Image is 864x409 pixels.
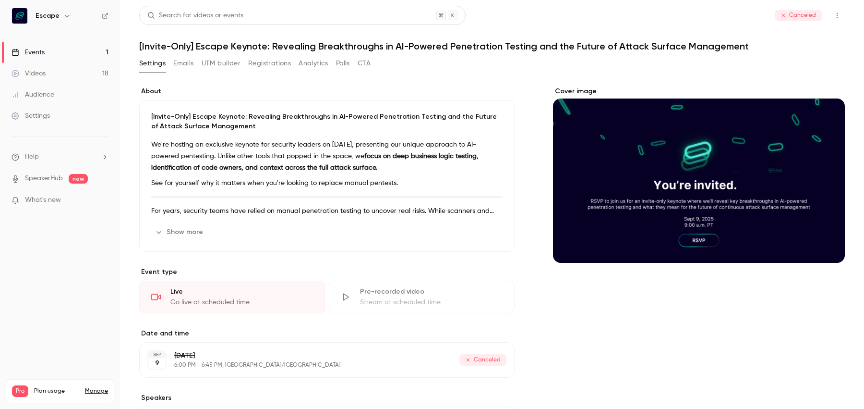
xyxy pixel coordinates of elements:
p: [Invite-Only] Escape Keynote: Revealing Breakthroughs in AI-Powered Penetration Testing and the F... [151,112,503,131]
span: new [69,174,88,184]
div: Audience [12,90,54,99]
span: Help [25,152,39,162]
button: Show more [151,224,209,240]
div: Pre-recorded videoStream at scheduled time [329,281,515,313]
button: Settings [139,56,166,71]
div: Settings [12,111,50,121]
div: Events [12,48,45,57]
div: Stream at scheduled time [360,297,503,307]
div: LiveGo live at scheduled time [139,281,325,313]
h6: Escape [36,11,60,21]
button: UTM builder [202,56,240,71]
section: Cover image [553,87,845,263]
span: Canceled [775,10,822,21]
label: About [139,87,515,96]
p: For years, security teams have relied on manual penetration testing to uncover real risks. While ... [151,205,503,217]
p: 6:00 PM - 6:45 PM, [GEOGRAPHIC_DATA]/[GEOGRAPHIC_DATA] [174,361,452,369]
div: Pre-recorded video [360,287,503,297]
p: 9 [155,359,159,368]
p: [DATE] [174,351,452,360]
label: Date and time [139,329,515,338]
span: What's new [25,195,61,205]
label: Speakers [139,393,515,403]
iframe: Noticeable Trigger [97,196,108,205]
img: Escape [12,8,27,24]
p: See for yourself why it matters when you're looking to replace manual pentests. [151,177,503,189]
p: We're hosting an exclusive keynote for security leaders on [DATE], presenting our unique approach... [151,139,503,174]
a: SpeakerHub [25,174,63,184]
h1: [Invite-Only] Escape Keynote: Revealing Breakthroughs in AI-Powered Penetration Testing and the F... [139,40,845,52]
button: Registrations [248,56,291,71]
button: Polls [336,56,350,71]
div: Live [170,287,313,297]
span: Canceled [459,354,506,366]
div: SEP [148,351,166,358]
label: Cover image [553,87,845,96]
span: Pro [12,385,28,397]
div: Search for videos or events [147,11,243,21]
button: Emails [173,56,193,71]
div: Videos [12,69,46,78]
div: Go live at scheduled time [170,297,313,307]
a: Manage [85,387,108,395]
span: Plan usage [34,387,79,395]
button: CTA [358,56,371,71]
button: Analytics [299,56,328,71]
p: Event type [139,267,515,277]
li: help-dropdown-opener [12,152,108,162]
